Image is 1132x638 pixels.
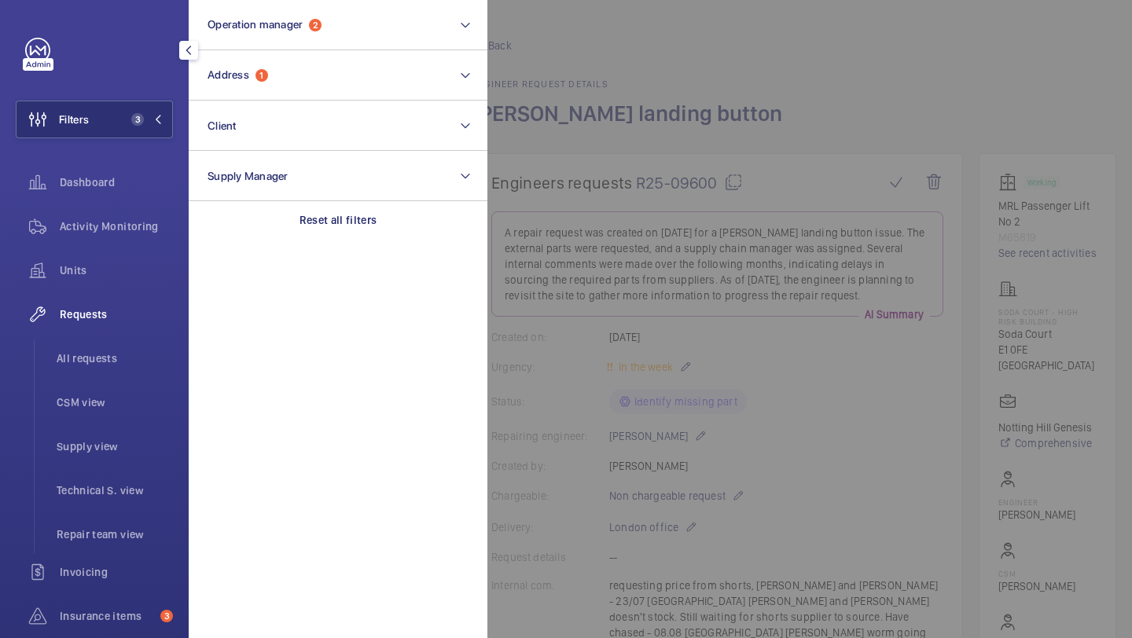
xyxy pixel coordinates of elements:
[60,306,173,322] span: Requests
[60,174,173,190] span: Dashboard
[59,112,89,127] span: Filters
[60,218,173,234] span: Activity Monitoring
[57,526,173,542] span: Repair team view
[60,262,173,278] span: Units
[16,101,173,138] button: Filters3
[60,608,154,624] span: Insurance items
[57,482,173,498] span: Technical S. view
[131,113,144,126] span: 3
[60,564,173,580] span: Invoicing
[57,394,173,410] span: CSM view
[160,610,173,622] span: 3
[57,350,173,366] span: All requests
[57,438,173,454] span: Supply view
